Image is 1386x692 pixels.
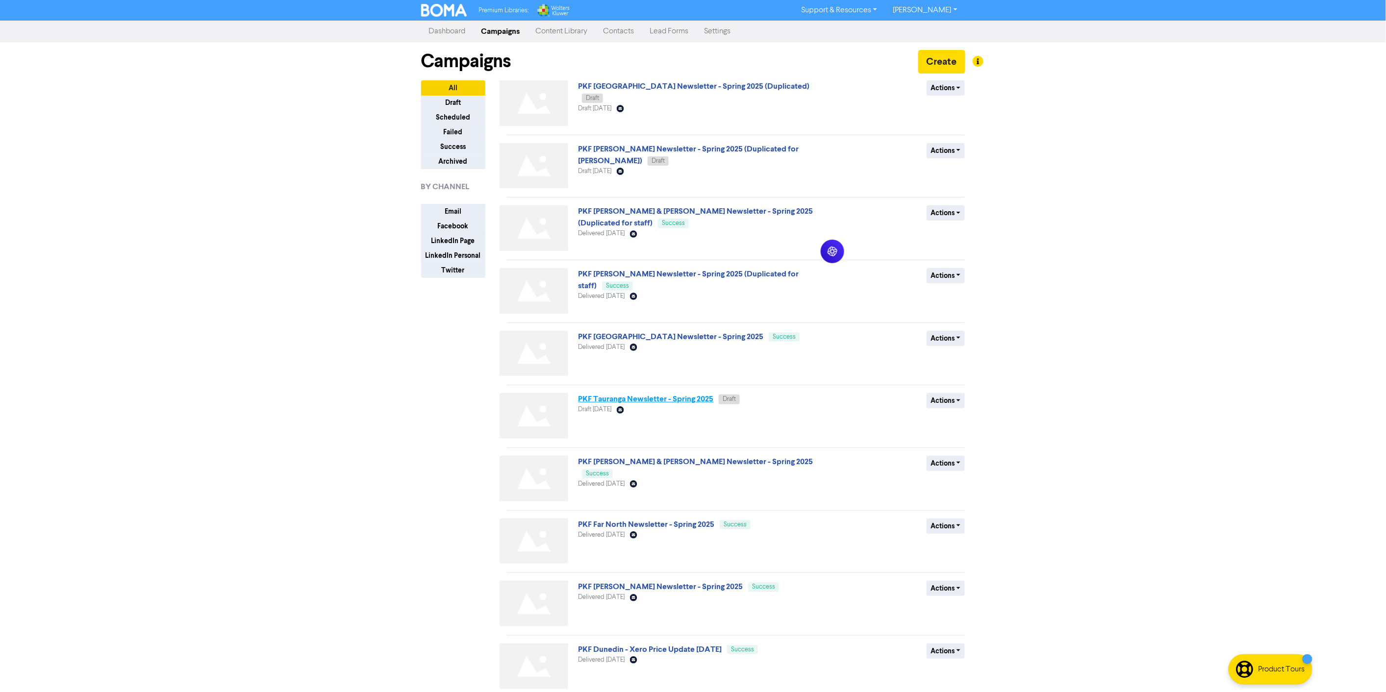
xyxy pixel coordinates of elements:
a: PKF Tauranga Newsletter - Spring 2025 [578,394,713,404]
h1: Campaigns [421,50,511,73]
button: Actions [927,143,965,158]
button: Actions [927,205,965,221]
a: [PERSON_NAME] [885,2,965,18]
img: Not found [500,519,568,564]
a: Support & Resources [793,2,885,18]
span: Delivered [DATE] [578,230,625,237]
span: Success [773,334,796,340]
button: Actions [927,80,965,96]
span: Success [731,646,754,653]
img: Not found [500,205,568,251]
button: Actions [927,331,965,346]
button: Email [421,204,485,219]
img: Not found [500,331,568,376]
button: Actions [927,643,965,659]
button: Actions [927,268,965,283]
span: Success [662,220,685,226]
a: PKF [PERSON_NAME] Newsletter - Spring 2025 [578,582,743,592]
span: Success [586,470,609,477]
button: Draft [421,95,485,110]
span: Draft [DATE] [578,406,611,413]
button: Actions [927,393,965,408]
a: PKF [PERSON_NAME] & [PERSON_NAME] Newsletter - Spring 2025 (Duplicated for staff) [578,206,813,228]
span: Success [724,521,747,528]
a: Lead Forms [642,22,697,41]
button: Actions [927,519,965,534]
button: Actions [927,581,965,596]
span: Premium Libraries: [479,7,529,14]
img: Not found [500,143,568,189]
span: Draft [DATE] [578,105,611,112]
button: Scheduled [421,110,485,125]
img: Not found [500,456,568,501]
img: Not found [500,80,568,126]
a: PKF [GEOGRAPHIC_DATA] Newsletter - Spring 2025 [578,332,763,342]
a: PKF Far North Newsletter - Spring 2025 [578,519,714,529]
img: BOMA Logo [421,4,467,17]
span: Delivered [DATE] [578,481,625,487]
a: Content Library [528,22,596,41]
img: Not found [500,268,568,314]
img: Not found [500,643,568,689]
img: Wolters Kluwer [536,4,570,17]
span: Success [606,283,629,289]
button: LinkedIn Personal [421,248,485,263]
button: All [421,80,485,96]
img: Not found [500,393,568,439]
button: Create [918,50,965,74]
span: Draft [652,158,665,164]
span: Delivered [DATE] [578,657,625,663]
span: Delivered [DATE] [578,293,625,299]
a: PKF [GEOGRAPHIC_DATA] Newsletter - Spring 2025 (Duplicated) [578,81,809,91]
a: Contacts [596,22,642,41]
button: Actions [927,456,965,471]
a: PKF [PERSON_NAME] & [PERSON_NAME] Newsletter - Spring 2025 [578,457,813,467]
iframe: Chat Widget [1337,645,1386,692]
button: Twitter [421,263,485,278]
span: Draft [DATE] [578,168,611,174]
span: Delivered [DATE] [578,594,625,600]
img: Not found [500,581,568,626]
span: Success [752,584,775,590]
span: BY CHANNEL [421,181,470,193]
a: Settings [697,22,739,41]
a: PKF Dunedin - Xero Price Update [DATE] [578,644,722,654]
span: Draft [586,95,599,101]
span: Delivered [DATE] [578,344,625,350]
button: Facebook [421,219,485,234]
a: Campaigns [474,22,528,41]
a: Dashboard [421,22,474,41]
button: Archived [421,154,485,169]
span: Delivered [DATE] [578,532,625,538]
a: PKF [PERSON_NAME] Newsletter - Spring 2025 (Duplicated for staff) [578,269,799,291]
button: Failed [421,124,485,140]
span: Draft [723,396,736,402]
button: Success [421,139,485,154]
button: LinkedIn Page [421,233,485,248]
a: PKF [PERSON_NAME] Newsletter - Spring 2025 (Duplicated for [PERSON_NAME]) [578,144,799,166]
